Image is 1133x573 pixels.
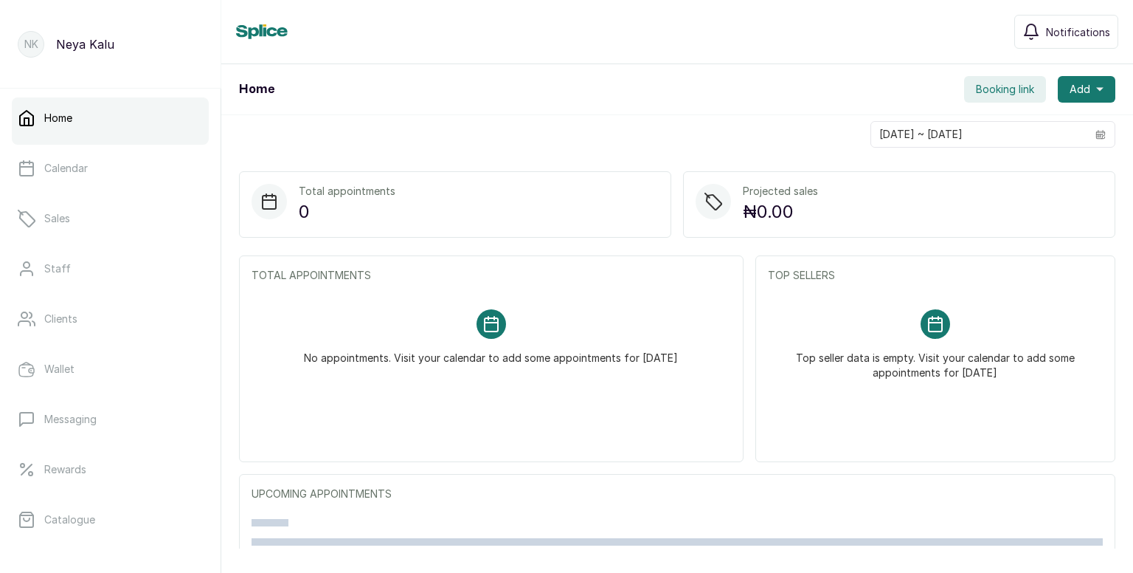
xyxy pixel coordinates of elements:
[44,512,95,527] p: Catalogue
[12,298,209,340] a: Clients
[304,339,678,366] p: No appointments. Visit your calendar to add some appointments for [DATE]
[299,199,395,225] p: 0
[743,184,818,199] p: Projected sales
[12,399,209,440] a: Messaging
[239,80,274,98] h1: Home
[12,248,209,289] a: Staff
[44,261,71,276] p: Staff
[768,268,1103,283] p: TOP SELLERS
[44,362,75,377] p: Wallet
[743,199,818,225] p: ₦0.00
[12,499,209,541] a: Catalogue
[44,161,88,176] p: Calendar
[252,487,1103,501] p: UPCOMING APPOINTMENTS
[44,462,86,477] p: Rewards
[786,339,1085,380] p: Top seller data is empty. Visit your calendar to add some appointments for [DATE]
[12,449,209,490] a: Rewards
[12,97,209,139] a: Home
[12,349,209,390] a: Wallet
[44,412,97,427] p: Messaging
[56,35,114,53] p: Neya Kalu
[12,198,209,239] a: Sales
[252,268,731,283] p: TOTAL APPOINTMENTS
[44,111,72,126] p: Home
[12,148,209,189] a: Calendar
[44,211,70,226] p: Sales
[44,312,77,326] p: Clients
[24,37,38,52] p: NK
[299,184,395,199] p: Total appointments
